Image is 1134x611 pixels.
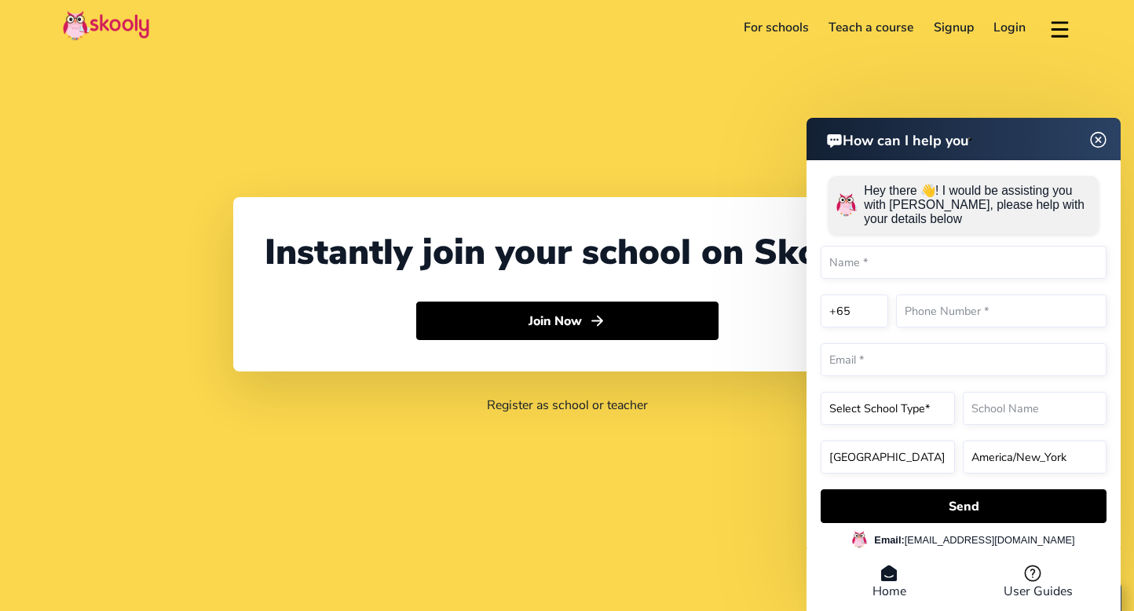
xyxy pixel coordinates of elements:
img: Skooly [63,10,149,41]
a: Register as school or teacher [487,397,648,414]
a: Teach a course [818,15,924,40]
div: Instantly join your school on Skooly [265,229,869,276]
button: menu outline [1048,15,1071,41]
a: Signup [924,15,984,40]
a: Login [984,15,1037,40]
a: For schools [733,15,819,40]
ion-icon: arrow forward outline [589,313,605,329]
button: Join Nowarrow forward outline [416,302,719,341]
